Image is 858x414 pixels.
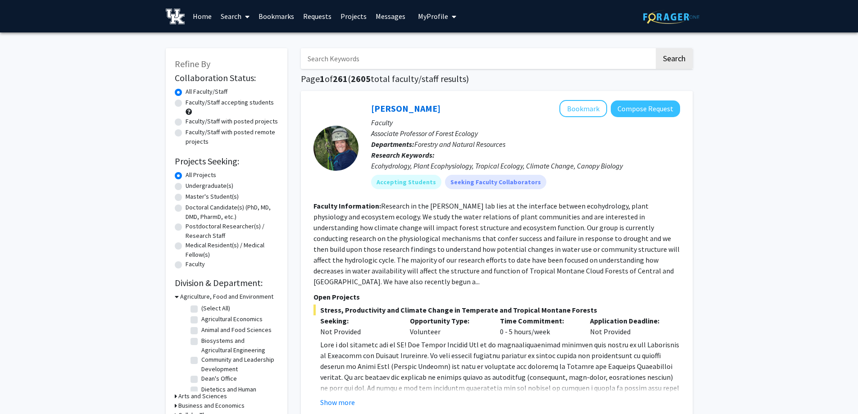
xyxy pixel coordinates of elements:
span: Stress, Productivity and Climate Change in Temperate and Tropical Montane Forests [313,305,680,315]
span: 261 [333,73,348,84]
label: Dean's Office [201,374,237,383]
div: Ecohydrology, Plant Ecophysiology, Tropical Ecology, Climate Change, Canopy Biology [371,160,680,171]
a: Requests [299,0,336,32]
a: Bookmarks [254,0,299,32]
h3: Arts and Sciences [178,391,227,401]
label: Biosystems and Agricultural Engineering [201,336,276,355]
label: All Faculty/Staff [186,87,227,96]
div: Not Provided [583,315,673,337]
h2: Projects Seeking: [175,156,278,167]
a: Messages [371,0,410,32]
h1: Page of ( total faculty/staff results) [301,73,693,84]
label: Dietetics and Human Nutrition [201,385,276,404]
p: Application Deadline: [590,315,667,326]
mat-chip: Seeking Faculty Collaborators [445,175,546,189]
label: (Select All) [201,304,230,313]
b: Faculty Information: [313,201,381,210]
b: Research Keywords: [371,150,435,159]
h3: Business and Economics [178,401,245,410]
p: Opportunity Type: [410,315,486,326]
h3: Agriculture, Food and Environment [180,292,273,301]
div: Not Provided [320,326,397,337]
button: Show more [320,397,355,408]
span: My Profile [418,12,448,21]
label: Medical Resident(s) / Medical Fellow(s) [186,241,278,259]
div: Volunteer [403,315,493,337]
label: Master's Student(s) [186,192,239,201]
label: Doctoral Candidate(s) (PhD, MD, DMD, PharmD, etc.) [186,203,278,222]
a: Search [216,0,254,32]
label: Faculty [186,259,205,269]
label: Undergraduate(s) [186,181,233,191]
button: Search [656,48,693,69]
span: 1 [320,73,325,84]
label: Faculty/Staff with posted remote projects [186,127,278,146]
p: Seeking: [320,315,397,326]
label: Animal and Food Sciences [201,325,272,335]
a: [PERSON_NAME] [371,103,440,114]
p: Associate Professor of Forest Ecology [371,128,680,139]
img: ForagerOne Logo [643,10,699,24]
label: Postdoctoral Researcher(s) / Research Staff [186,222,278,241]
label: Community and Leadership Development [201,355,276,374]
input: Search Keywords [301,48,654,69]
p: Open Projects [313,291,680,302]
div: 0 - 5 hours/week [493,315,583,337]
span: Refine By [175,58,210,69]
label: Faculty/Staff accepting students [186,98,274,107]
a: Home [188,0,216,32]
button: Add Sybil Gotsch to Bookmarks [559,100,607,117]
a: Projects [336,0,371,32]
button: Compose Request to Sybil Gotsch [611,100,680,117]
p: Time Commitment: [500,315,577,326]
h2: Division & Department: [175,278,278,288]
span: 2605 [351,73,371,84]
fg-read-more: Research in the [PERSON_NAME] lab lies at the interface between ecohydrology, plant physiology an... [313,201,680,286]
h2: Collaboration Status: [175,73,278,83]
span: Forestry and Natural Resources [414,140,505,149]
label: Agricultural Economics [201,314,263,324]
mat-chip: Accepting Students [371,175,441,189]
iframe: Chat [7,373,38,407]
p: Faculty [371,117,680,128]
b: Departments: [371,140,414,149]
label: All Projects [186,170,216,180]
label: Faculty/Staff with posted projects [186,117,278,126]
img: University of Kentucky Logo [166,9,185,24]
